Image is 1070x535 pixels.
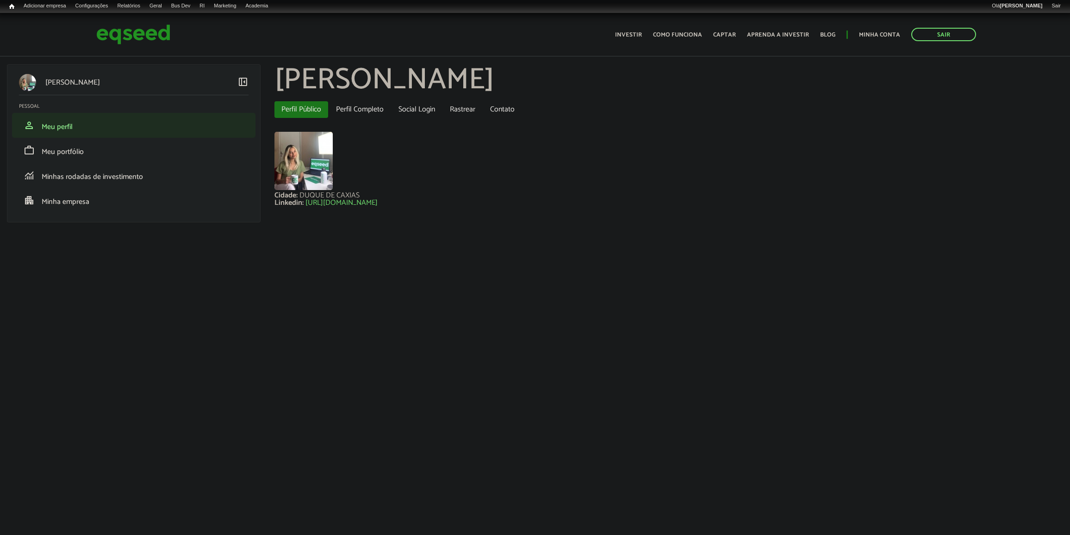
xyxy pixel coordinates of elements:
li: Minhas rodadas de investimento [12,163,255,188]
a: Minha conta [859,32,900,38]
h2: Pessoal [19,104,255,109]
strong: [PERSON_NAME] [1000,3,1042,8]
li: Meu perfil [12,113,255,138]
a: Sair [1047,2,1065,10]
div: Cidade [274,192,299,199]
a: Bus Dev [167,2,195,10]
span: Minha empresa [42,196,89,208]
span: monitoring [24,170,35,181]
a: [URL][DOMAIN_NAME] [305,199,378,207]
a: RI [195,2,209,10]
span: : [302,197,304,209]
h1: [PERSON_NAME] [274,64,1063,97]
a: Perfil Público [274,101,328,118]
a: Colapsar menu [237,76,249,89]
a: Social Login [392,101,442,118]
div: DUQUE DE CAXIAS [299,192,360,199]
a: Blog [820,32,835,38]
a: Aprenda a investir [747,32,809,38]
a: Perfil Completo [329,101,391,118]
a: Rastrear [443,101,482,118]
a: Investir [615,32,642,38]
a: monitoringMinhas rodadas de investimento [19,170,249,181]
span: : [296,189,298,202]
a: Geral [145,2,167,10]
a: Sair [911,28,976,41]
a: Relatórios [112,2,144,10]
span: Meu portfólio [42,146,84,158]
a: apartmentMinha empresa [19,195,249,206]
div: Linkedin [274,199,305,207]
li: Meu portfólio [12,138,255,163]
a: Como funciona [653,32,702,38]
a: Olá[PERSON_NAME] [987,2,1047,10]
span: left_panel_close [237,76,249,87]
a: Contato [483,101,522,118]
a: Academia [241,2,273,10]
img: EqSeed [96,22,170,47]
a: Captar [713,32,736,38]
span: Minhas rodadas de investimento [42,171,143,183]
a: Configurações [71,2,113,10]
a: workMeu portfólio [19,145,249,156]
li: Minha empresa [12,188,255,213]
a: Marketing [209,2,241,10]
span: apartment [24,195,35,206]
span: person [24,120,35,131]
p: [PERSON_NAME] [45,78,100,87]
span: work [24,145,35,156]
a: personMeu perfil [19,120,249,131]
a: Ver perfil do usuário. [274,132,333,190]
span: Início [9,3,14,10]
a: Adicionar empresa [19,2,71,10]
a: Início [5,2,19,11]
img: Foto de CHAYENNE TENÓRIO BARBOSA [274,132,333,190]
span: Meu perfil [42,121,73,133]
